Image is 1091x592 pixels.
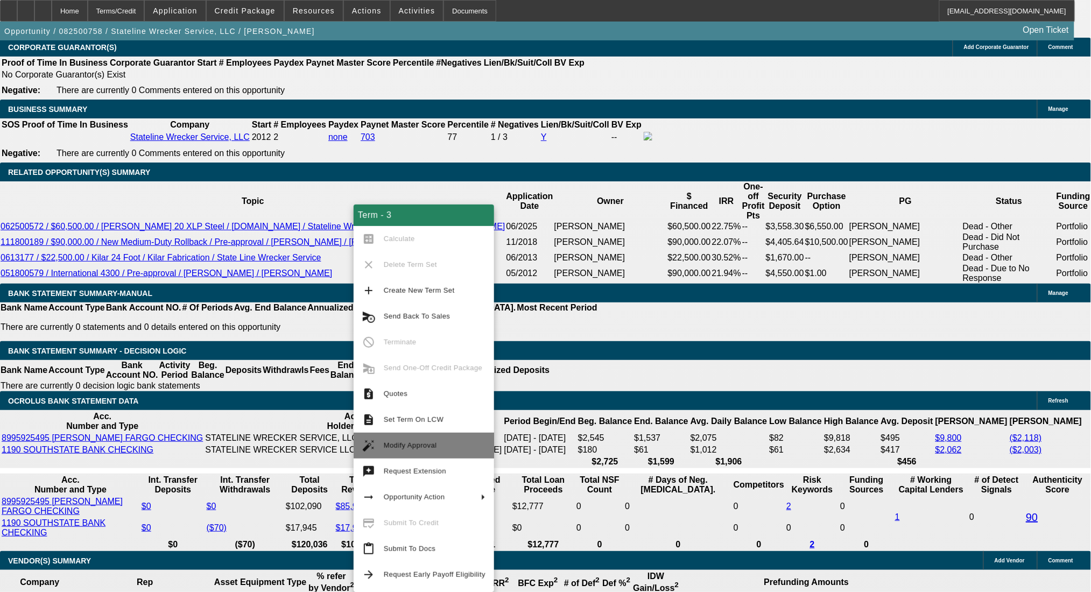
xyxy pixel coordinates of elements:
[464,360,550,380] th: Annualized Deposits
[362,387,375,400] mat-icon: request_quote
[362,413,375,426] mat-icon: description
[1,475,140,495] th: Acc. Number and Type
[881,433,934,443] td: $495
[624,475,732,495] th: # Days of Neg. [MEDICAL_DATA].
[962,232,1056,252] td: Dead - Did Not Purchase
[769,445,823,455] td: $61
[206,475,284,495] th: Int. Transfer Withdrawals
[384,467,446,475] span: Request Extension
[895,512,900,521] a: 1
[764,577,849,587] b: Prefunding Amounts
[384,570,485,579] span: Request Early Payoff Eligibility
[805,263,849,284] td: $1.00
[491,132,539,142] div: 1 / 3
[170,120,209,129] b: Company
[384,415,444,424] span: Set Term On LCW
[712,252,742,263] td: 30.52%
[840,518,893,538] td: 0
[8,556,91,565] span: VENDOR(S) SUMMARY
[840,539,893,550] th: 0
[2,86,40,95] b: Negative:
[205,445,502,455] td: STATELINE WRECKER SERVICE LLC [PERSON_NAME] [PERSON_NAME]
[742,221,765,232] td: --
[8,105,87,114] span: BUSINESS SUMMARY
[285,496,334,517] td: $102,090
[634,445,688,455] td: $61
[384,493,445,501] span: Opportunity Action
[564,579,600,588] b: # of Def
[1010,433,1042,442] a: ($2,118)
[273,132,278,142] span: 2
[634,456,688,467] th: $1,599
[742,252,765,263] td: --
[484,58,552,67] b: Lien/Bk/Suit/Coll
[742,263,765,284] td: --
[1056,221,1091,232] td: Portfolio
[1,269,332,278] a: 051800579 / International 4300 / Pre-approval / [PERSON_NAME] / [PERSON_NAME]
[207,1,284,21] button: Credit Package
[765,221,805,232] td: $3,558.30
[219,58,272,67] b: # Employees
[285,475,334,495] th: Total Deposits
[786,518,839,538] td: 0
[1056,252,1091,263] td: Portfolio
[1048,558,1073,563] span: Comment
[667,221,712,232] td: $60,500.00
[512,496,575,517] td: $12,777
[48,360,105,380] th: Account Type
[690,445,768,455] td: $1,012
[362,284,375,297] mat-icon: add
[1010,445,1042,454] a: ($2,003)
[142,523,151,532] a: $0
[1056,181,1091,221] th: Funding Source
[491,120,539,129] b: # Negatives
[624,539,732,550] th: 0
[849,263,962,284] td: [PERSON_NAME]
[667,252,712,263] td: $22,500.00
[506,252,554,263] td: 06/2013
[517,302,598,313] th: Most Recent Period
[57,149,285,158] span: There are currently 0 Comments entered on this opportunity
[205,411,502,432] th: Acc. Holder Name
[578,433,632,443] td: $2,545
[810,540,815,549] a: 2
[742,232,765,252] td: --
[1048,106,1068,112] span: Manage
[251,131,272,143] td: 2012
[969,475,1024,495] th: # of Detect Signals
[554,232,667,252] td: [PERSON_NAME]
[964,44,1029,50] span: Add Corporate Guarantor
[214,577,306,587] b: Asset Equipment Type
[293,6,335,15] span: Resources
[335,475,384,495] th: Total Revenue
[354,205,494,226] div: Term - 3
[153,6,197,15] span: Application
[895,475,968,495] th: # Working Capital Lenders
[506,181,554,221] th: Application Date
[667,181,712,221] th: $ Financed
[554,252,667,263] td: [PERSON_NAME]
[448,120,489,129] b: Percentile
[1048,290,1068,296] span: Manage
[206,539,284,550] th: ($70)
[969,496,1024,538] td: 0
[307,302,392,313] th: Annualized Deposits
[769,411,823,432] th: Low Balance
[262,360,309,380] th: Withdrawls
[962,252,1056,263] td: Dead - Other
[667,263,712,284] td: $90,000.00
[384,390,407,398] span: Quotes
[2,445,153,454] a: 1190 SOUTHSTATE BANK CHECKING
[1056,263,1091,284] td: Portfolio
[274,58,304,67] b: Paydex
[962,181,1056,221] th: Status
[805,221,849,232] td: $6,550.00
[596,576,600,584] sup: 2
[611,120,642,129] b: BV Exp
[611,131,642,143] td: --
[554,181,667,221] th: Owner
[554,576,558,584] sup: 2
[105,360,159,380] th: Bank Account NO.
[576,496,623,517] td: 0
[576,539,623,550] th: 0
